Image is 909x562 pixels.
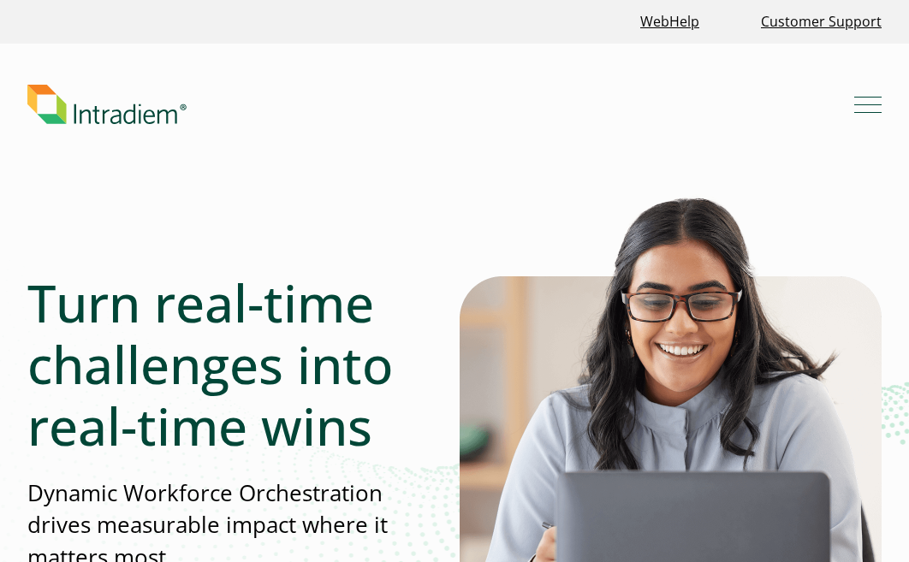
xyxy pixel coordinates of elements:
[754,3,888,40] a: Customer Support
[27,85,187,124] img: Intradiem
[27,272,425,457] h1: Turn real-time challenges into real-time wins
[854,91,882,118] button: Mobile Navigation Button
[27,85,854,124] a: Link to homepage of Intradiem
[633,3,706,40] a: Link opens in a new window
